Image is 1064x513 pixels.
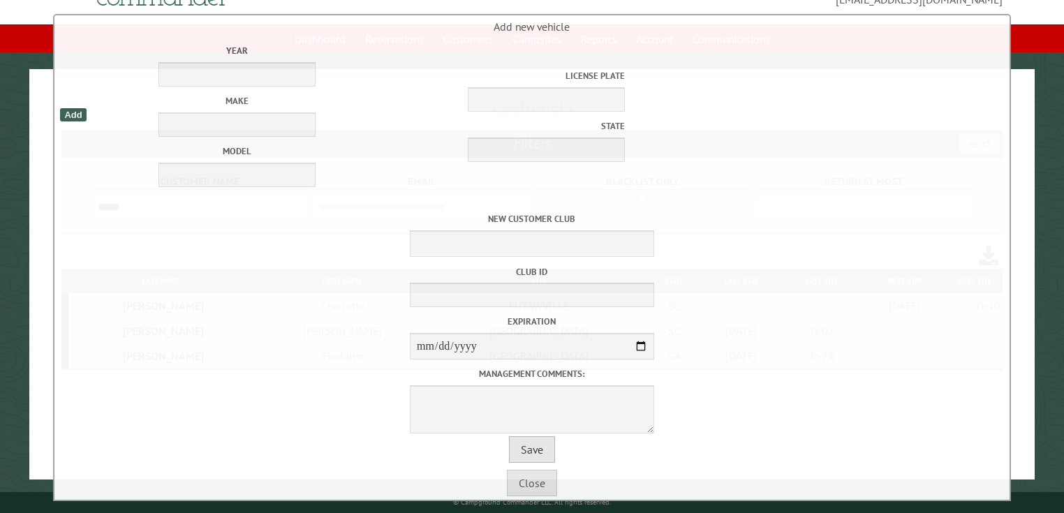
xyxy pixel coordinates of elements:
[507,470,557,496] button: Close
[60,108,86,121] div: Add
[110,94,365,107] label: Make
[369,69,625,82] label: License Plate
[58,265,1006,278] label: Club ID
[110,44,365,57] label: Year
[110,144,365,158] label: Model
[453,498,611,507] small: © Campground Commander LLC. All rights reserved.
[509,436,555,463] button: Save
[58,367,1006,380] label: Management comments:
[58,212,1006,225] label: New customer club
[58,315,1006,328] label: Expiration
[369,119,625,133] label: State
[58,20,1006,196] span: Add new vehicle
